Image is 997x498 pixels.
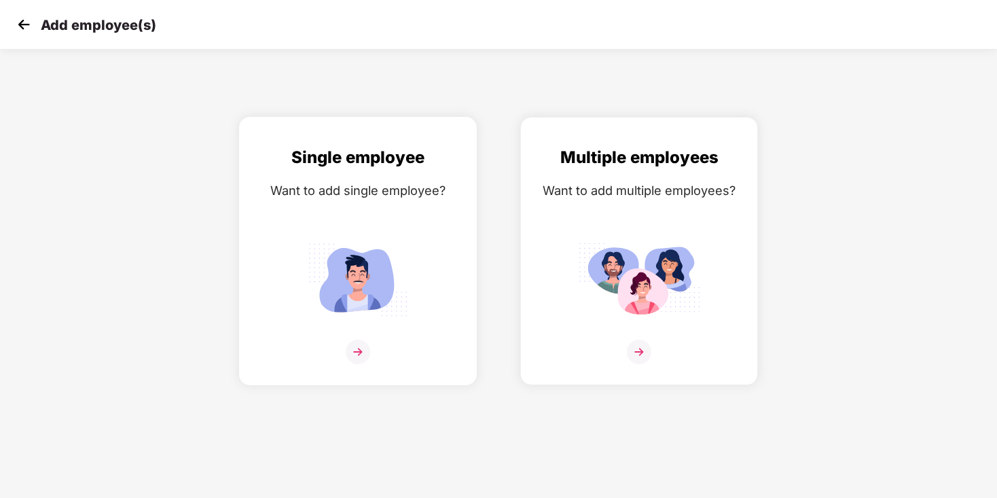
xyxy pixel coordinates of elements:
img: svg+xml;base64,PHN2ZyB4bWxucz0iaHR0cDovL3d3dy53My5vcmcvMjAwMC9zdmciIHdpZHRoPSIzNiIgaGVpZ2h0PSIzNi... [627,340,651,364]
p: Add employee(s) [41,17,156,33]
img: svg+xml;base64,PHN2ZyB4bWxucz0iaHR0cDovL3d3dy53My5vcmcvMjAwMC9zdmciIGlkPSJTaW5nbGVfZW1wbG95ZWUiIH... [297,237,419,322]
img: svg+xml;base64,PHN2ZyB4bWxucz0iaHR0cDovL3d3dy53My5vcmcvMjAwMC9zdmciIHdpZHRoPSIzNiIgaGVpZ2h0PSIzNi... [346,340,370,364]
div: Want to add multiple employees? [534,181,744,200]
img: svg+xml;base64,PHN2ZyB4bWxucz0iaHR0cDovL3d3dy53My5vcmcvMjAwMC9zdmciIGlkPSJNdWx0aXBsZV9lbXBsb3llZS... [578,237,700,322]
div: Single employee [253,145,463,171]
div: Want to add single employee? [253,181,463,200]
div: Multiple employees [534,145,744,171]
img: svg+xml;base64,PHN2ZyB4bWxucz0iaHR0cDovL3d3dy53My5vcmcvMjAwMC9zdmciIHdpZHRoPSIzMCIgaGVpZ2h0PSIzMC... [14,14,34,35]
